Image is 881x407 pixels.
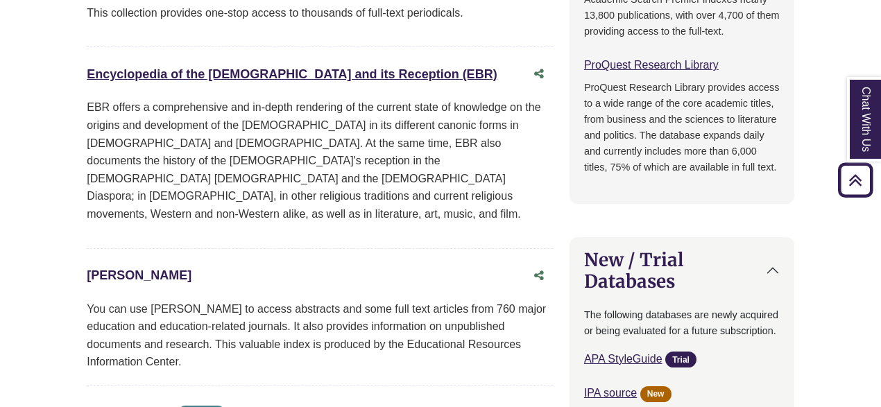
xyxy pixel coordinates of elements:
p: ProQuest Research Library provides access to a wide range of the core academic titles, from busin... [584,80,780,175]
button: New / Trial Databases [570,238,794,303]
a: Encyclopedia of the [DEMOGRAPHIC_DATA] and its Reception (EBR) [87,67,497,81]
a: Back to Top [833,171,878,189]
a: IPA source [584,387,637,399]
p: The following databases are newly acquired or being evaluated for a future subscription. [584,307,780,339]
button: Share this database [525,61,553,87]
p: This collection provides one-stop access to thousands of full-text periodicals. [87,4,553,22]
p: EBR offers a comprehensive and in-depth rendering of the current state of knowledge on the origin... [87,98,553,223]
div: You can use [PERSON_NAME] to access abstracts and some full text articles from 760 major educatio... [87,300,553,371]
a: ProQuest Research Library [584,59,719,71]
a: [PERSON_NAME] [87,268,191,282]
a: APA StyleGuide [584,353,662,365]
span: Trial [665,352,696,367]
span: New [640,386,672,402]
button: Share this database [525,263,553,289]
